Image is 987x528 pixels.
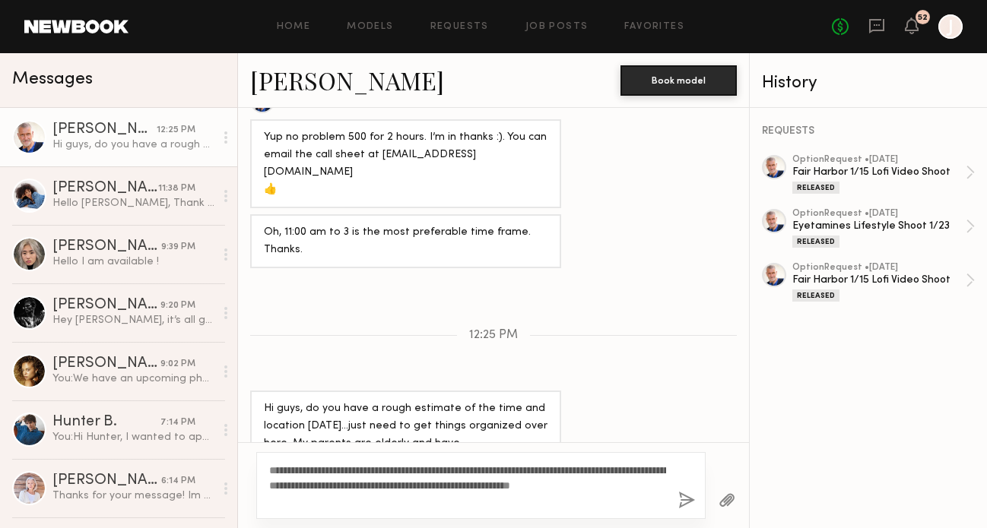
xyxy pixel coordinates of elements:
[938,14,963,39] a: J
[161,240,195,255] div: 9:39 PM
[12,71,93,88] span: Messages
[52,313,214,327] div: Hey [PERSON_NAME], it’s all good man. I totally understand there’s always a ton of moving parts t...
[792,263,966,273] div: option Request • [DATE]
[792,263,975,302] a: optionRequest •[DATE]Fair Harbor 1/15 Lofi Video ShootReleased
[469,329,518,342] span: 12:25 PM
[52,473,161,488] div: [PERSON_NAME]
[264,224,547,259] div: Oh, 11:00 am to 3 is the most preferable time frame. Thanks.
[52,415,160,430] div: Hunter B.
[158,182,195,196] div: 11:38 PM
[918,14,928,22] div: 52
[52,298,160,313] div: [PERSON_NAME]
[525,22,589,32] a: Job Posts
[52,255,214,269] div: Hello I am available !
[52,196,214,210] div: Hello [PERSON_NAME], Thank you for the update. Unfortunately, I don't have availability that day....
[52,138,214,152] div: Hi guys, do you have a rough estimate of the time and location [DATE]…just need to get things org...
[160,357,195,371] div: 9:02 PM
[52,371,214,386] div: You: We have an upcoming photoshoot with Bounce Curls and I’d love to check your availability for...
[160,416,195,430] div: 7:14 PM
[792,209,975,248] a: optionRequest •[DATE]Eyetamines Lifestyle Shoot 1/23Released
[52,181,158,196] div: [PERSON_NAME]
[792,155,966,165] div: option Request • [DATE]
[792,209,966,219] div: option Request • [DATE]
[52,356,160,371] div: [PERSON_NAME]
[160,299,195,313] div: 9:20 PM
[792,236,839,248] div: Released
[762,74,975,92] div: History
[620,73,737,86] a: Book model
[430,22,489,32] a: Requests
[620,65,737,96] button: Book model
[52,122,157,138] div: [PERSON_NAME]
[792,289,839,302] div: Released
[277,22,311,32] a: Home
[52,488,214,503] div: Thanks for your message! Im on hold for something so could give 2nd option and confirm if they’re...
[792,182,839,194] div: Released
[792,155,975,194] a: optionRequest •[DATE]Fair Harbor 1/15 Lofi Video ShootReleased
[264,400,547,488] div: Hi guys, do you have a rough estimate of the time and location [DATE]…just need to get things org...
[264,129,547,199] div: Yup no problem 500 for 2 hours. I’m in thanks :). You can email the call sheet at [EMAIL_ADDRESS]...
[157,123,195,138] div: 12:25 PM
[792,219,966,233] div: Eyetamines Lifestyle Shoot 1/23
[52,430,214,444] div: You: Hi Hunter, I wanted to apologize for the delays in communication as there have been a lot of...
[347,22,393,32] a: Models
[624,22,684,32] a: Favorites
[792,273,966,287] div: Fair Harbor 1/15 Lofi Video Shoot
[52,239,161,255] div: [PERSON_NAME]
[792,165,966,179] div: Fair Harbor 1/15 Lofi Video Shoot
[161,474,195,488] div: 6:14 PM
[762,126,975,137] div: REQUESTS
[250,64,444,96] a: [PERSON_NAME]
